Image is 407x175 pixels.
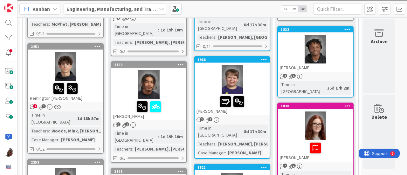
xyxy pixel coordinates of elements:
[280,81,325,95] div: Time in [GEOGRAPHIC_DATA]
[3,77,404,83] div: Search for Source
[3,141,404,146] div: SAVE AND GO HOME
[197,165,270,170] div: 1821
[225,149,226,156] span: :
[278,103,353,109] div: 1830
[3,129,404,135] div: ???
[292,164,296,168] span: 1
[113,23,158,37] div: Time in [GEOGRAPHIC_DATA]
[30,136,59,143] div: Case Manager
[4,163,13,172] img: avatar
[50,127,115,134] div: Woods, Mink, [PERSON_NAME]
[3,164,404,169] div: CANCEL
[111,169,186,174] div: 2198
[3,146,404,152] div: DELETE
[325,84,326,91] span: :
[3,54,404,60] div: Rename Outline
[242,128,268,135] div: 8d 17h 30m
[114,169,186,174] div: 2198
[208,117,212,121] span: 1
[33,104,37,108] span: 2
[371,37,388,45] div: Archive
[28,44,103,102] div: 2251Remington [PERSON_NAME]
[3,37,404,43] div: Rename
[159,26,184,33] div: 1d 19h 10m
[203,43,211,50] span: 0/11
[197,18,241,32] div: Time in [GEOGRAPHIC_DATA]
[283,74,287,78] span: 2
[33,3,35,8] div: 2
[36,146,45,152] span: 0/12
[197,149,225,156] div: Case Manager
[31,44,103,49] div: 2251
[42,104,46,108] span: 1
[158,26,159,33] span: :
[3,169,404,175] div: MOVE
[278,27,353,32] div: 1832
[283,164,287,168] span: 7
[3,8,404,14] div: Sort New > Old
[116,16,121,20] span: 1
[76,115,101,122] div: 1d 18h 57m
[3,100,404,105] div: Television/Radio
[114,63,186,67] div: 2199
[216,34,217,41] span: :
[111,62,186,68] div: 2199
[3,158,404,164] div: Home
[132,145,133,152] span: :
[49,127,50,134] span: :
[197,34,216,41] div: Teachers
[125,122,129,126] span: 1
[371,113,387,121] div: Delete
[125,16,129,20] span: 1
[217,140,298,147] div: [PERSON_NAME], [PERSON_NAME], L...
[158,133,159,140] span: :
[3,83,404,88] div: Journal
[28,159,103,165] div: 2252
[111,62,186,120] div: 2199[PERSON_NAME]
[3,14,404,20] div: Move To ...
[116,122,121,126] span: 2
[241,21,242,28] span: :
[3,71,404,77] div: Add Outline Template
[113,145,132,152] div: Teachers
[281,104,353,108] div: 1830
[278,27,353,72] div: 1832[PERSON_NAME]
[281,27,353,32] div: 1832
[195,94,270,115] div: [PERSON_NAME]
[159,133,184,140] div: 1d 19h 10m
[3,20,404,25] div: Delete
[30,21,49,28] div: Teachers
[3,25,404,31] div: Options
[278,140,353,162] div: [PERSON_NAME]
[113,130,158,144] div: Time in [GEOGRAPHIC_DATA]
[111,99,186,120] div: [PERSON_NAME]
[195,57,270,115] div: 1968[PERSON_NAME]
[3,152,404,158] div: Move to ...
[278,64,353,72] div: [PERSON_NAME]
[3,111,404,117] div: TODO: put dlg title
[3,135,404,141] div: This outline has no content. Would you like to delete it?
[197,57,270,62] div: 1968
[28,44,103,50] div: 2251
[195,165,270,170] div: 1821
[113,39,132,46] div: Teachers
[241,128,242,135] span: :
[326,84,351,91] div: 35d 17h 2m
[59,136,96,143] div: [PERSON_NAME]
[4,3,13,12] img: Visit kanbanzone.com
[3,88,404,94] div: Magazine
[50,21,109,28] div: McPhet, [PERSON_NAME]...
[132,39,133,46] span: :
[200,117,204,121] span: 2
[3,3,404,8] div: Sort A > Z
[13,1,29,9] span: Support
[3,124,404,129] div: CANCEL
[3,60,404,65] div: Download
[30,127,49,134] div: Teachers
[49,21,50,28] span: :
[4,148,13,157] img: GM
[31,160,103,165] div: 2252
[278,103,353,162] div: 1830[PERSON_NAME]
[3,31,404,37] div: Sign out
